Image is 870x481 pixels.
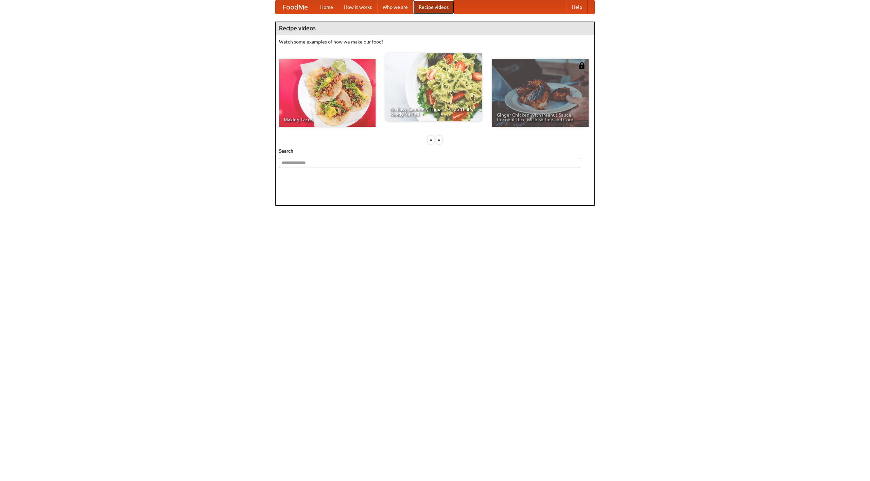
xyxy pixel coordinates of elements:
a: An Easy, Summery Tomato Pasta That's Ready for Fall [385,53,482,121]
a: Recipe videos [413,0,454,14]
a: Help [567,0,588,14]
div: » [436,136,442,144]
div: « [428,136,434,144]
a: Who we are [377,0,413,14]
a: Home [315,0,338,14]
h5: Search [279,148,591,154]
span: An Easy, Summery Tomato Pasta That's Ready for Fall [390,107,477,117]
span: Making Tacos [284,117,371,122]
a: How it works [338,0,377,14]
p: Watch some examples of how we make our food! [279,38,591,45]
h4: Recipe videos [276,21,594,35]
img: 483408.png [578,62,585,69]
a: FoodMe [276,0,315,14]
a: Making Tacos [279,59,376,127]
